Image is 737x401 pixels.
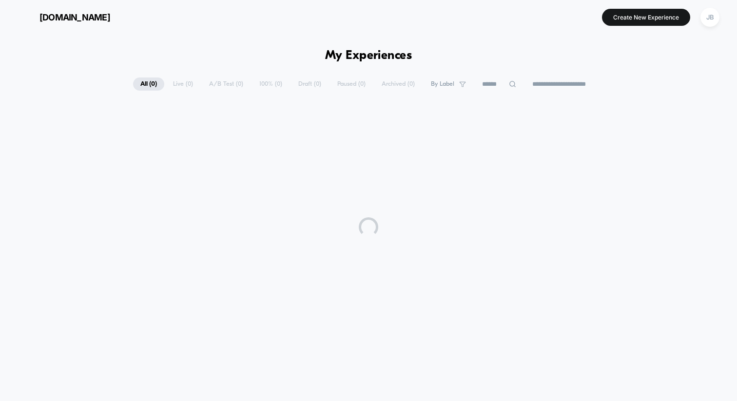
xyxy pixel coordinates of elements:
button: [DOMAIN_NAME] [15,9,113,25]
div: JB [700,8,719,27]
h1: My Experiences [325,49,412,63]
button: JB [698,7,722,27]
span: By Label [431,80,454,88]
span: [DOMAIN_NAME] [39,12,110,22]
button: Create New Experience [602,9,690,26]
span: All ( 0 ) [133,77,164,91]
